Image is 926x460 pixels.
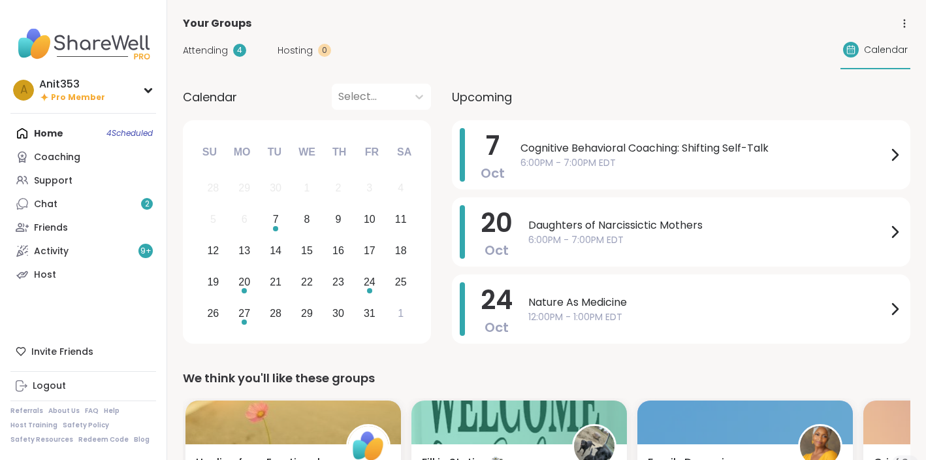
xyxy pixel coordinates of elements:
div: Not available Sunday, September 28th, 2025 [199,174,227,203]
span: Oct [485,318,509,337]
div: Activity [34,245,69,258]
div: Choose Tuesday, October 21st, 2025 [262,268,290,296]
div: We think you'll like these groups [183,369,910,387]
div: 25 [395,273,407,291]
div: Choose Sunday, October 26th, 2025 [199,299,227,327]
div: Choose Wednesday, October 8th, 2025 [293,206,321,234]
div: Choose Saturday, October 25th, 2025 [387,268,415,296]
span: Your Groups [183,16,251,31]
div: 20 [238,273,250,291]
div: 7 [273,210,279,228]
div: 28 [207,179,219,197]
div: 8 [304,210,310,228]
div: 16 [332,242,344,259]
div: 21 [270,273,281,291]
div: Choose Thursday, October 30th, 2025 [325,299,353,327]
div: Friends [34,222,68,235]
span: 6:00PM - 7:00PM EDT [528,233,887,247]
div: Choose Friday, October 24th, 2025 [355,268,383,296]
div: Choose Thursday, October 16th, 2025 [325,237,353,265]
div: Fr [357,138,386,167]
div: Choose Friday, October 31st, 2025 [355,299,383,327]
a: Activity9+ [10,239,156,263]
div: Choose Saturday, October 18th, 2025 [387,237,415,265]
div: Choose Saturday, October 11th, 2025 [387,206,415,234]
div: 4 [398,179,404,197]
a: Logout [10,374,156,398]
div: 26 [207,304,219,322]
a: Blog [134,435,150,444]
span: Attending [183,44,228,57]
div: Choose Monday, October 20th, 2025 [231,268,259,296]
div: 15 [301,242,313,259]
a: Coaching [10,145,156,169]
a: Referrals [10,406,43,416]
div: 23 [332,273,344,291]
span: Nature As Medicine [528,295,887,310]
span: Daughters of Narcissictic Mothers [528,218,887,233]
div: Choose Monday, October 13th, 2025 [231,237,259,265]
div: Support [34,174,72,188]
div: Invite Friends [10,340,156,363]
span: 7 [486,127,500,164]
div: 10 [364,210,375,228]
div: 31 [364,304,375,322]
span: Calendar [183,88,237,106]
span: 9 + [140,246,152,257]
span: Oct [481,164,505,182]
div: 11 [395,210,407,228]
span: 20 [481,205,513,241]
div: 28 [270,304,281,322]
div: Th [325,138,354,167]
a: About Us [48,406,80,416]
div: 4 [233,44,246,57]
span: 2 [145,199,150,210]
div: Anit353 [39,77,105,91]
a: Friends [10,216,156,239]
span: Oct [485,241,509,259]
div: Coaching [34,151,80,164]
a: Support [10,169,156,192]
div: Choose Friday, October 10th, 2025 [355,206,383,234]
div: 13 [238,242,250,259]
span: Calendar [864,43,908,57]
span: 24 [481,282,513,318]
div: 12 [207,242,219,259]
div: 30 [332,304,344,322]
div: 2 [335,179,341,197]
div: 27 [238,304,250,322]
div: Not available Wednesday, October 1st, 2025 [293,174,321,203]
div: 29 [238,179,250,197]
div: Not available Monday, September 29th, 2025 [231,174,259,203]
a: Safety Policy [63,421,109,430]
div: 22 [301,273,313,291]
div: Not available Friday, October 3rd, 2025 [355,174,383,203]
div: Su [195,138,224,167]
div: Choose Saturday, November 1st, 2025 [387,299,415,327]
div: 1 [304,179,310,197]
div: 0 [318,44,331,57]
a: FAQ [85,406,99,416]
span: 6:00PM - 7:00PM EDT [520,156,887,170]
div: Choose Friday, October 17th, 2025 [355,237,383,265]
div: Choose Tuesday, October 14th, 2025 [262,237,290,265]
span: Cognitive Behavioral Coaching: Shifting Self-Talk [520,140,887,156]
div: 14 [270,242,281,259]
span: Hosting [278,44,313,57]
div: 9 [335,210,341,228]
div: Choose Sunday, October 19th, 2025 [199,268,227,296]
div: Choose Wednesday, October 29th, 2025 [293,299,321,327]
div: Not available Saturday, October 4th, 2025 [387,174,415,203]
div: Choose Sunday, October 12th, 2025 [199,237,227,265]
iframe: Spotlight [143,153,153,163]
a: Help [104,406,120,416]
div: 18 [395,242,407,259]
div: 6 [242,210,247,228]
div: Choose Wednesday, October 15th, 2025 [293,237,321,265]
div: Logout [33,380,66,393]
span: 12:00PM - 1:00PM EDT [528,310,887,324]
div: Choose Monday, October 27th, 2025 [231,299,259,327]
a: Chat2 [10,192,156,216]
div: Not available Monday, October 6th, 2025 [231,206,259,234]
div: Choose Wednesday, October 22nd, 2025 [293,268,321,296]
